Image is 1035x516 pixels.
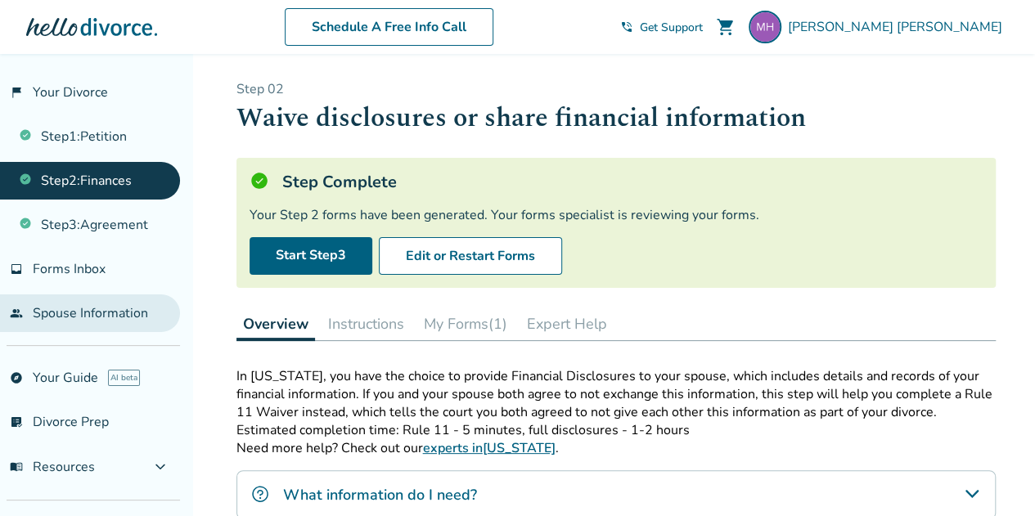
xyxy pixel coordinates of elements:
span: flag_2 [10,86,23,99]
span: list_alt_check [10,415,23,429]
a: phone_in_talkGet Support [620,20,703,35]
span: explore [10,371,23,384]
p: Estimated completion time: Rule 11 - 5 minutes, full disclosures - 1-2 hours [236,421,996,439]
a: experts in[US_STATE] [423,439,556,457]
span: shopping_cart [716,17,736,37]
p: Step 0 2 [236,80,996,98]
iframe: Chat Widget [953,437,1035,516]
button: Edit or Restart Forms [379,237,562,275]
span: inbox [10,262,23,276]
p: In [US_STATE], you have the choice to provide Financial Disclosures to your spouse, which include... [236,367,996,421]
img: mhodges.atx@gmail.com [749,11,781,43]
img: What information do I need? [250,484,270,504]
a: Start Step3 [250,237,372,275]
h4: What information do I need? [283,484,477,505]
p: Need more help? Check out our . [236,439,996,457]
span: phone_in_talk [620,20,633,34]
span: [PERSON_NAME] [PERSON_NAME] [788,18,1009,36]
h1: Waive disclosures or share financial information [236,98,996,138]
button: My Forms(1) [417,307,514,340]
div: Your Step 2 forms have been generated. Your forms specialist is reviewing your forms. [250,206,983,224]
button: Instructions [322,307,411,340]
span: Get Support [640,20,703,35]
span: menu_book [10,460,23,473]
a: Schedule A Free Info Call [285,8,493,46]
button: Expert Help [520,307,614,340]
span: Resources [10,458,95,476]
h5: Step Complete [282,171,397,193]
button: Overview [236,307,315,341]
span: AI beta [108,370,140,386]
span: Forms Inbox [33,260,106,278]
span: people [10,307,23,320]
span: expand_more [151,457,170,477]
